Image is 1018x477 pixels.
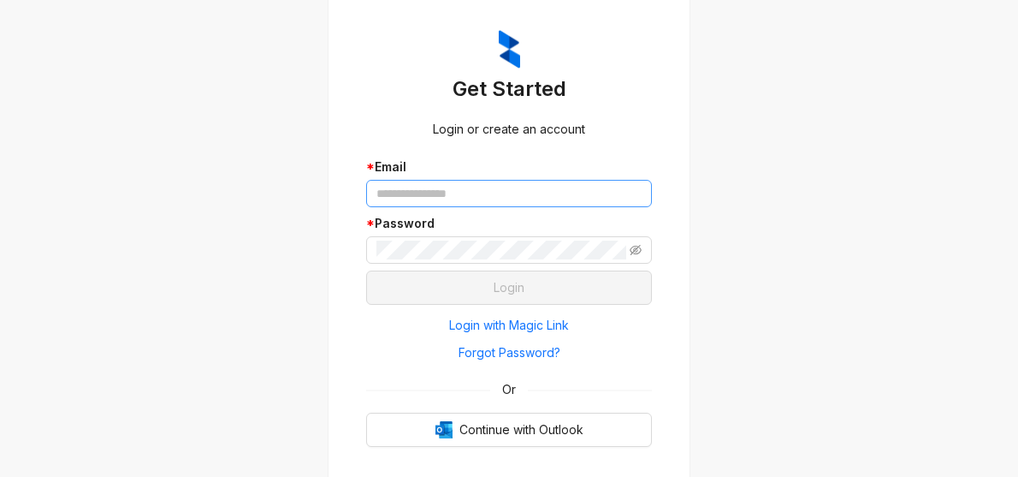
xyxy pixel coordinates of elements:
h3: Get Started [366,75,652,103]
span: Forgot Password? [459,343,560,362]
span: Or [490,380,528,399]
button: Login with Magic Link [366,312,652,339]
img: Outlook [435,421,453,438]
span: eye-invisible [630,244,642,256]
button: Login [366,271,652,305]
span: Continue with Outlook [459,420,583,439]
img: ZumaIcon [499,30,520,69]
button: Forgot Password? [366,339,652,367]
div: Login or create an account [366,120,652,139]
span: Login with Magic Link [449,316,569,335]
button: OutlookContinue with Outlook [366,413,652,447]
div: Password [366,214,652,233]
div: Email [366,158,652,176]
